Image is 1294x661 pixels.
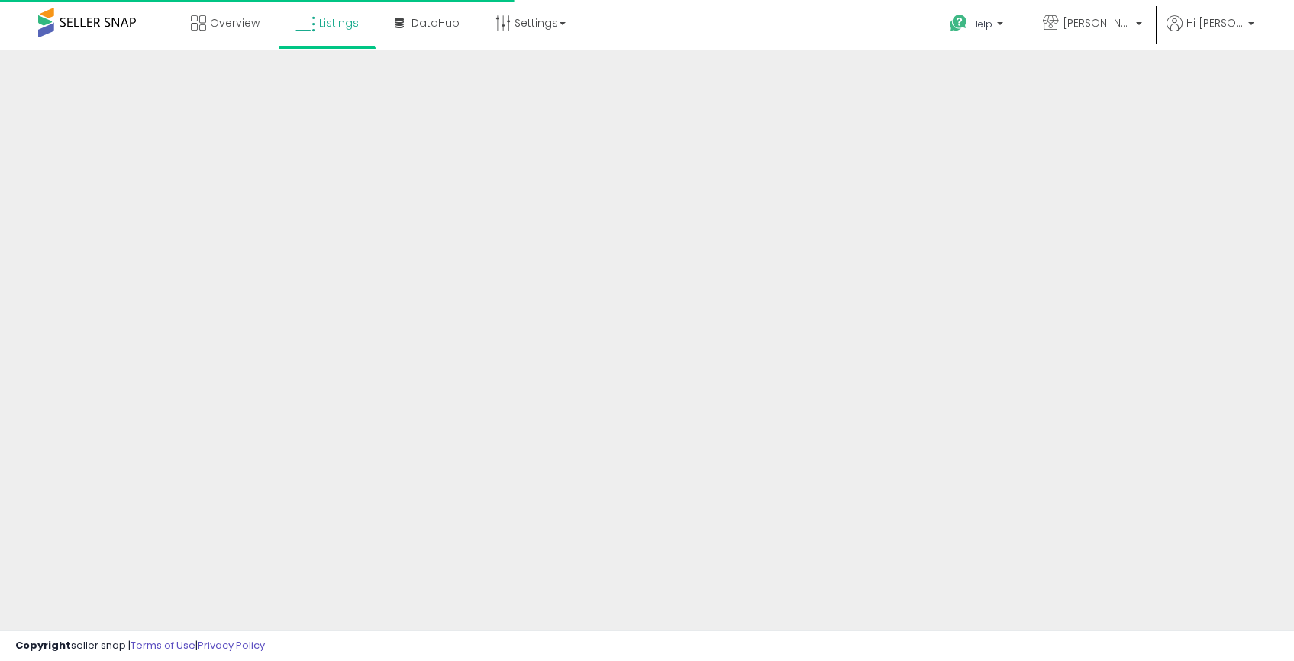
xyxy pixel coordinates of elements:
[15,639,265,653] div: seller snap | |
[210,15,260,31] span: Overview
[198,638,265,653] a: Privacy Policy
[972,18,992,31] span: Help
[949,14,968,33] i: Get Help
[15,638,71,653] strong: Copyright
[411,15,460,31] span: DataHub
[319,15,359,31] span: Listings
[131,638,195,653] a: Terms of Use
[1063,15,1131,31] span: [PERSON_NAME]
[937,2,1018,50] a: Help
[1186,15,1244,31] span: Hi [PERSON_NAME]
[1167,15,1254,50] a: Hi [PERSON_NAME]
